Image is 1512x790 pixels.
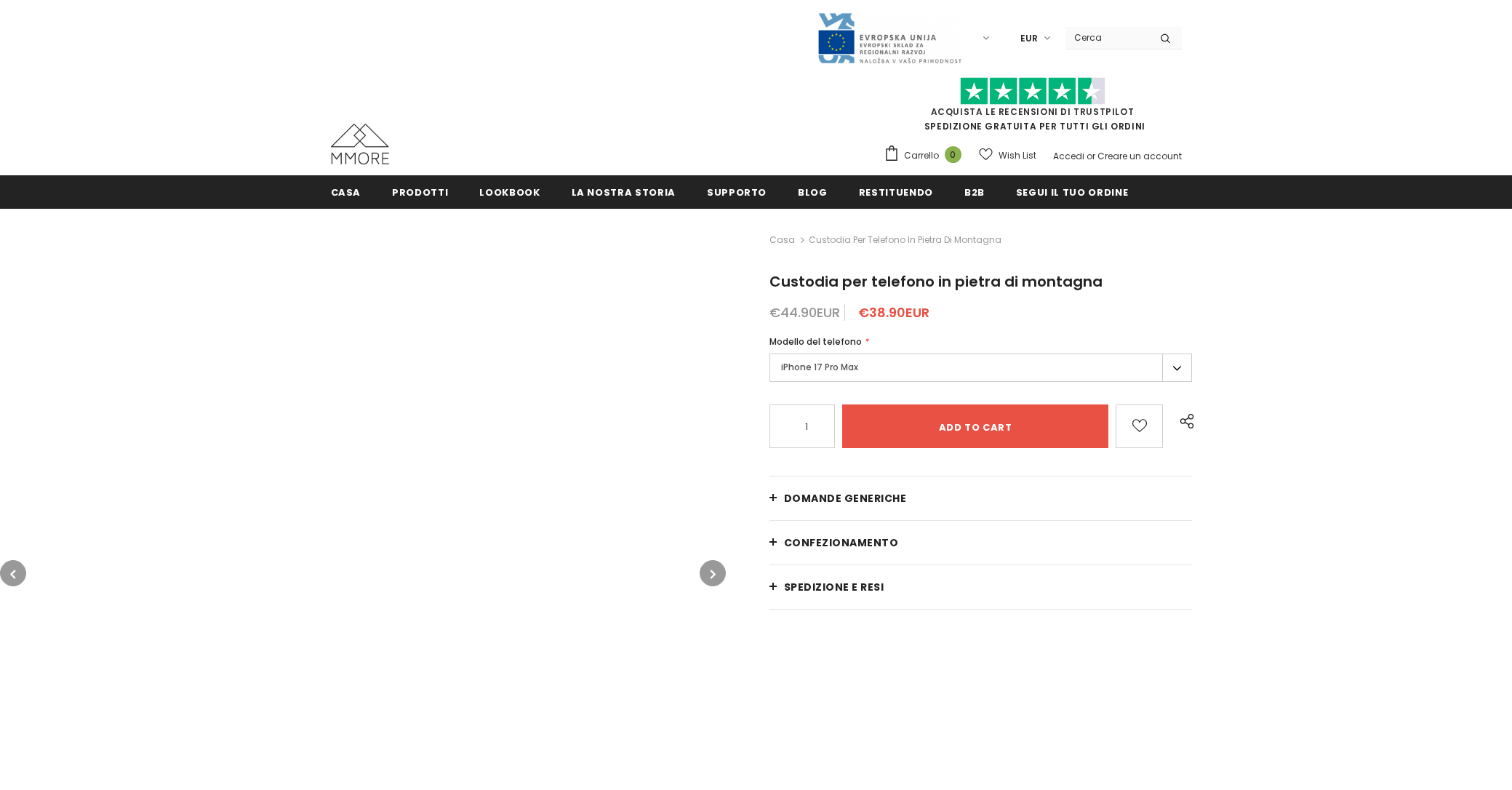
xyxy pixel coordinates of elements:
[979,143,1036,168] a: Wish List
[784,580,884,594] span: Spedizione e resi
[1097,150,1182,162] a: Creare un account
[1020,31,1038,46] span: EUR
[798,185,828,199] span: Blog
[392,175,448,208] a: Prodotti
[798,175,828,208] a: Blog
[904,148,939,163] span: Carrello
[707,175,767,208] a: supporto
[1016,175,1128,208] a: Segui il tuo ordine
[572,185,676,199] span: La nostra storia
[964,185,985,199] span: B2B
[479,185,540,199] span: Lookbook
[859,175,933,208] a: Restituendo
[769,231,795,249] a: Casa
[331,175,361,208] a: Casa
[707,185,767,199] span: supporto
[392,185,448,199] span: Prodotti
[1016,185,1128,199] span: Segui il tuo ordine
[769,354,1193,382] label: iPhone 17 Pro Max
[331,185,361,199] span: Casa
[769,521,1193,564] a: CONFEZIONAMENTO
[884,145,969,167] a: Carrello 0
[769,476,1193,520] a: Domande generiche
[769,303,840,322] span: €44.90EUR
[769,565,1193,609] a: Spedizione e resi
[769,271,1103,292] span: Custodia per telefono in pietra di montagna
[572,175,676,208] a: La nostra storia
[817,31,962,44] a: Javni Razpis
[1065,27,1149,48] input: Search Site
[784,535,899,550] span: CONFEZIONAMENTO
[769,335,862,348] span: Modello del telefono
[945,146,961,163] span: 0
[1053,150,1084,162] a: Accedi
[1087,150,1095,162] span: or
[784,491,907,506] span: Domande generiche
[817,12,962,65] img: Javni Razpis
[858,303,929,322] span: €38.90EUR
[960,77,1105,105] img: Fidati di Pilot Stars
[479,175,540,208] a: Lookbook
[999,148,1036,163] span: Wish List
[809,231,1001,249] span: Custodia per telefono in pietra di montagna
[842,404,1108,448] input: Add to cart
[931,105,1135,118] a: Acquista le recensioni di TrustPilot
[964,175,985,208] a: B2B
[859,185,933,199] span: Restituendo
[884,84,1182,132] span: SPEDIZIONE GRATUITA PER TUTTI GLI ORDINI
[331,124,389,164] img: Casi MMORE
